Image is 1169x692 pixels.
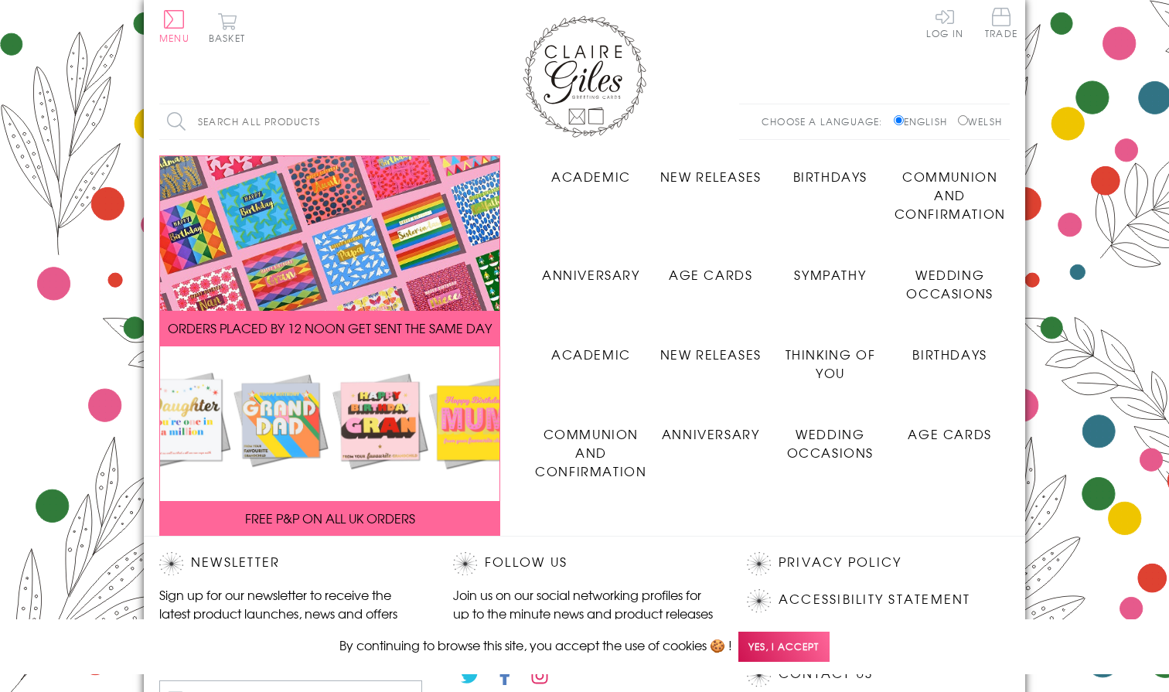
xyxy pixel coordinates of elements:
label: English [894,114,955,128]
img: Claire Giles Greetings Cards [523,15,646,138]
a: Log In [926,8,963,38]
a: Academic [531,333,651,363]
span: Communion and Confirmation [535,424,646,480]
a: Wedding Occasions [890,254,1010,302]
p: Choose a language: [762,114,891,128]
button: Menu [159,10,189,43]
p: Sign up for our newsletter to receive the latest product launches, news and offers directly to yo... [159,585,422,641]
span: Age Cards [908,424,991,443]
span: Academic [551,167,631,186]
span: Anniversary [542,265,640,284]
span: Wedding Occasions [906,265,993,302]
a: Trade [985,8,1017,41]
span: New Releases [660,345,762,363]
a: Accessibility Statement [779,589,971,610]
span: FREE P&P ON ALL UK ORDERS [245,509,415,527]
p: Join us on our social networking profiles for up to the minute news and product releases the mome... [453,585,716,641]
a: Academic [531,155,651,186]
span: Sympathy [794,265,866,284]
input: English [894,115,904,125]
span: Birthdays [912,345,987,363]
span: Yes, I accept [738,632,830,662]
a: Age Cards [890,413,1010,443]
a: Contact Us [779,663,873,684]
a: Birthdays [771,155,891,186]
span: Trade [985,8,1017,38]
button: Basket [206,12,248,43]
a: Privacy Policy [779,552,901,573]
a: Communion and Confirmation [890,155,1010,223]
span: ORDERS PLACED BY 12 NOON GET SENT THE SAME DAY [168,319,492,337]
h2: Follow Us [453,552,716,575]
a: Thinking of You [771,333,891,382]
a: Sympathy [771,254,891,284]
a: New Releases [651,155,771,186]
a: New Releases [651,333,771,363]
a: Birthdays [890,333,1010,363]
h2: Newsletter [159,552,422,575]
a: Wedding Occasions [771,413,891,462]
span: Academic [551,345,631,363]
label: Welsh [958,114,1002,128]
span: Anniversary [662,424,760,443]
input: Welsh [958,115,968,125]
span: New Releases [660,167,762,186]
input: Search [414,104,430,139]
span: Age Cards [669,265,752,284]
a: Communion and Confirmation [531,413,651,480]
span: Birthdays [793,167,867,186]
input: Search all products [159,104,430,139]
a: Age Cards [651,254,771,284]
span: Communion and Confirmation [895,167,1006,223]
a: Anniversary [531,254,651,284]
a: Anniversary [651,413,771,443]
span: Wedding Occasions [787,424,874,462]
span: Thinking of You [786,345,876,382]
span: Menu [159,31,189,45]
